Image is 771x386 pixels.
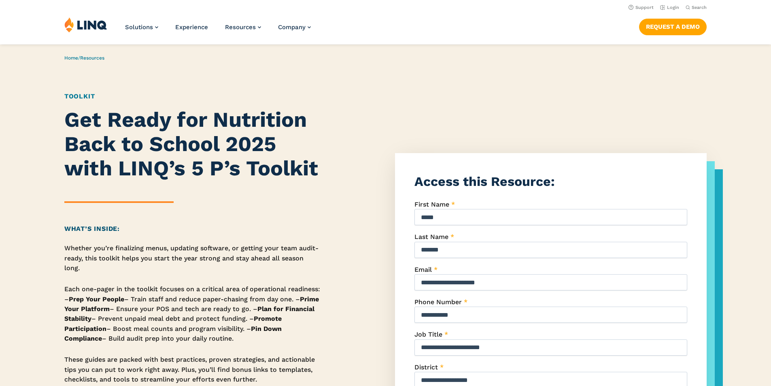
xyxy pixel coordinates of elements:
a: Experience [175,23,208,31]
strong: Prime Your Platform [64,295,319,313]
a: Toolkit [64,92,95,100]
strong: Promote Participation [64,315,282,332]
span: Search [692,5,707,10]
span: District [414,363,438,371]
a: Company [278,23,311,31]
strong: Pin Down Compliance [64,325,282,342]
a: Resources [225,23,261,31]
strong: Get Ready for Nutrition Back to School 2025 with LINQ’s 5 P’s Toolkit [64,107,318,181]
span: / [64,55,104,61]
p: Whether you’re finalizing menus, updating software, or getting your team audit-ready, this toolki... [64,243,321,273]
nav: Primary Navigation [125,17,311,44]
span: Resources [225,23,256,31]
h3: Access this Resource: [414,173,687,191]
img: LINQ | K‑12 Software [64,17,107,32]
strong: Prep Your People [69,295,124,303]
span: Last Name [414,233,448,241]
a: Resources [80,55,104,61]
span: First Name [414,200,449,208]
p: These guides are packed with best practices, proven strategies, and actionable tips you can put t... [64,355,321,384]
span: Job Title [414,331,442,338]
a: Support [629,5,654,10]
span: Phone Number [414,298,462,306]
h2: What’s Inside: [64,224,321,234]
a: Login [660,5,679,10]
span: Email [414,266,432,273]
button: Open Search Bar [686,4,707,11]
p: Each one-pager in the toolkit focuses on a critical area of operational readiness: – – Train staf... [64,284,321,343]
a: Solutions [125,23,158,31]
span: Solutions [125,23,153,31]
nav: Button Navigation [639,17,707,35]
strong: Plan for Financial Stability [64,305,314,322]
span: Company [278,23,306,31]
a: Request a Demo [639,19,707,35]
a: Home [64,55,78,61]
